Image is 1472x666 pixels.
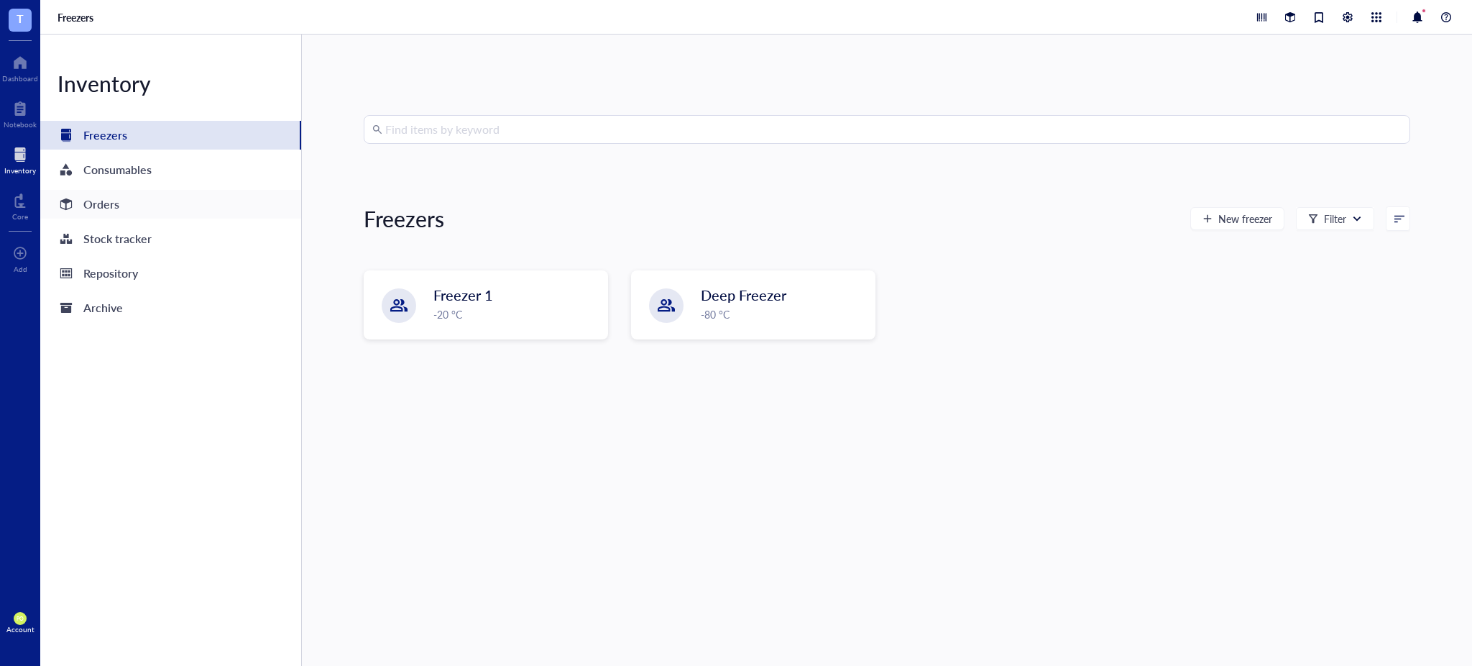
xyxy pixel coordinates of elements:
div: Core [12,212,28,221]
div: Freezers [364,204,444,233]
a: Stock tracker [40,224,301,253]
div: Filter [1324,211,1346,227]
div: Orders [83,194,119,214]
div: Notebook [4,120,37,129]
div: Repository [83,263,138,283]
div: Consumables [83,160,152,180]
a: Archive [40,293,301,322]
div: -80 °C [701,306,866,322]
a: Repository [40,259,301,288]
a: Core [12,189,28,221]
a: Inventory [4,143,36,175]
div: Account [6,625,34,634]
div: Inventory [40,69,301,98]
span: T [17,9,24,27]
a: Freezers [40,121,301,150]
a: Notebook [4,97,37,129]
div: Archive [83,298,123,318]
span: PO [17,616,24,622]
a: Consumables [40,155,301,184]
span: Freezer 1 [433,285,493,305]
div: Add [14,265,27,273]
a: Orders [40,190,301,219]
div: Freezers [83,125,127,145]
div: -20 °C [433,306,599,322]
div: Stock tracker [83,229,152,249]
span: New freezer [1218,213,1272,224]
a: Dashboard [2,51,38,83]
a: Freezers [57,11,96,24]
div: Inventory [4,166,36,175]
div: Dashboard [2,74,38,83]
button: New freezer [1190,207,1284,230]
span: Deep Freezer [701,285,786,305]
